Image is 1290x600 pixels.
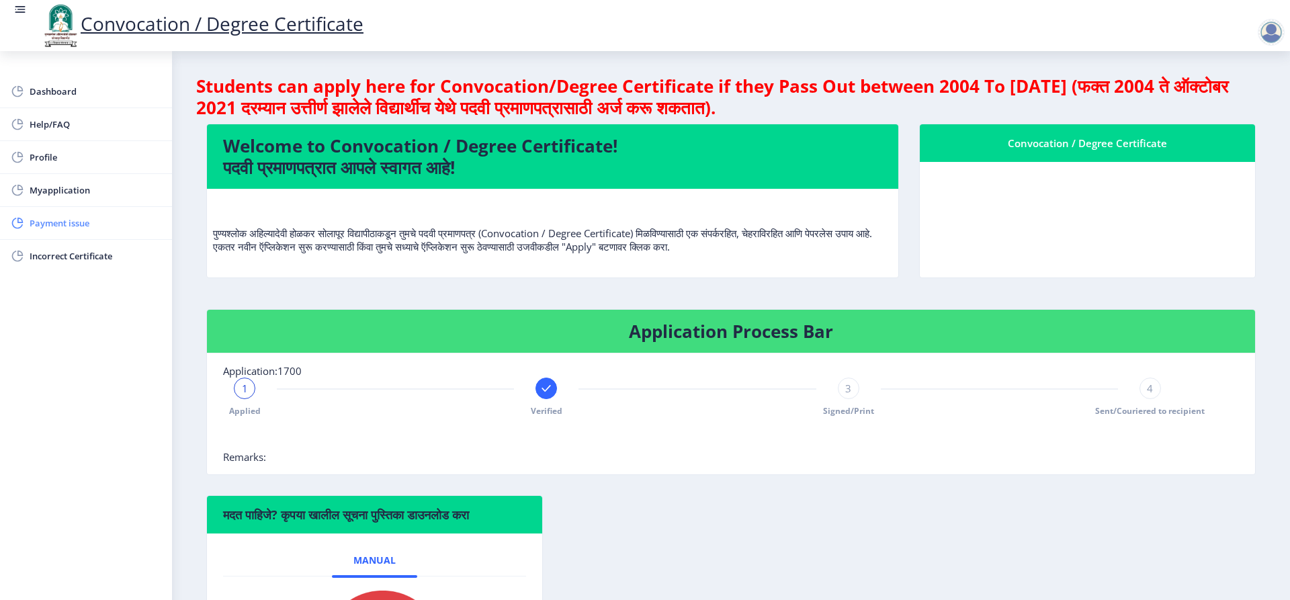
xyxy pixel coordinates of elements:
span: Help/FAQ [30,116,161,132]
span: Dashboard [30,83,161,99]
div: Convocation / Degree Certificate [936,135,1239,151]
a: Convocation / Degree Certificate [40,11,363,36]
p: पुण्यश्लोक अहिल्यादेवी होळकर सोलापूर विद्यापीठाकडून तुमचे पदवी प्रमाणपत्र (Convocation / Degree C... [213,200,892,253]
span: Payment issue [30,215,161,231]
h6: मदत पाहिजे? कृपया खालील सूचना पुस्तिका डाउनलोड करा [223,507,526,523]
img: logo [40,3,81,48]
span: 3 [845,382,851,395]
span: 1 [242,382,248,395]
span: 4 [1147,382,1153,395]
span: Remarks: [223,450,266,464]
span: Incorrect Certificate [30,248,161,264]
span: Manual [353,555,396,566]
span: Application:1700 [223,364,302,378]
h4: Application Process Bar [223,320,1239,342]
h4: Students can apply here for Convocation/Degree Certificate if they Pass Out between 2004 To [DATE... [196,75,1266,118]
span: Myapplication [30,182,161,198]
span: Sent/Couriered to recipient [1095,405,1205,417]
a: Manual [332,544,417,576]
span: Signed/Print [823,405,874,417]
span: Verified [531,405,562,417]
span: Profile [30,149,161,165]
span: Applied [229,405,261,417]
h4: Welcome to Convocation / Degree Certificate! पदवी प्रमाणपत्रात आपले स्वागत आहे! [223,135,882,178]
